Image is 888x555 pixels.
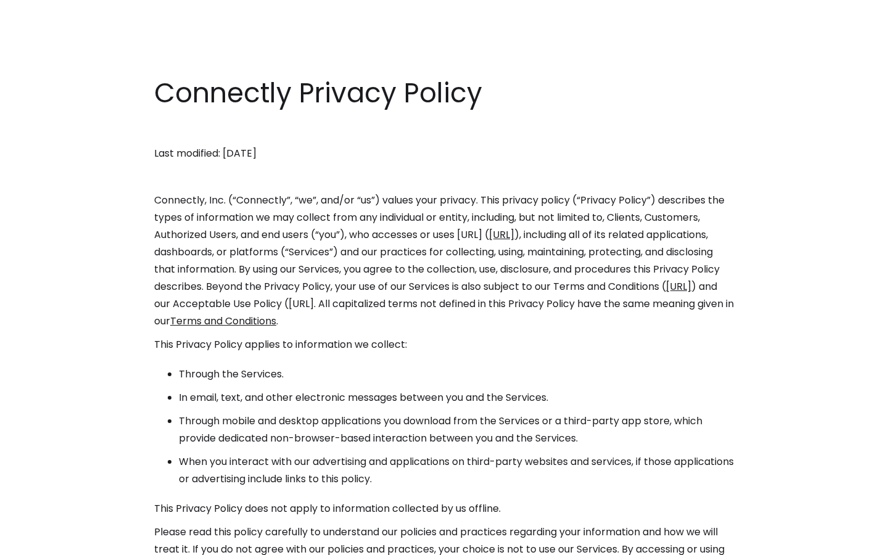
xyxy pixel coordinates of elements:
[154,121,734,139] p: ‍
[179,366,734,383] li: Through the Services.
[154,192,734,330] p: Connectly, Inc. (“Connectly”, “we”, and/or “us”) values your privacy. This privacy policy (“Priva...
[179,453,734,488] li: When you interact with our advertising and applications on third-party websites and services, if ...
[154,74,734,112] h1: Connectly Privacy Policy
[179,413,734,447] li: Through mobile and desktop applications you download from the Services or a third-party app store...
[489,228,514,242] a: [URL]
[12,532,74,551] aside: Language selected: English
[154,145,734,162] p: Last modified: [DATE]
[170,314,276,328] a: Terms and Conditions
[179,389,734,406] li: In email, text, and other electronic messages between you and the Services.
[666,279,691,294] a: [URL]
[154,168,734,186] p: ‍
[154,500,734,517] p: This Privacy Policy does not apply to information collected by us offline.
[25,533,74,551] ul: Language list
[154,336,734,353] p: This Privacy Policy applies to information we collect:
